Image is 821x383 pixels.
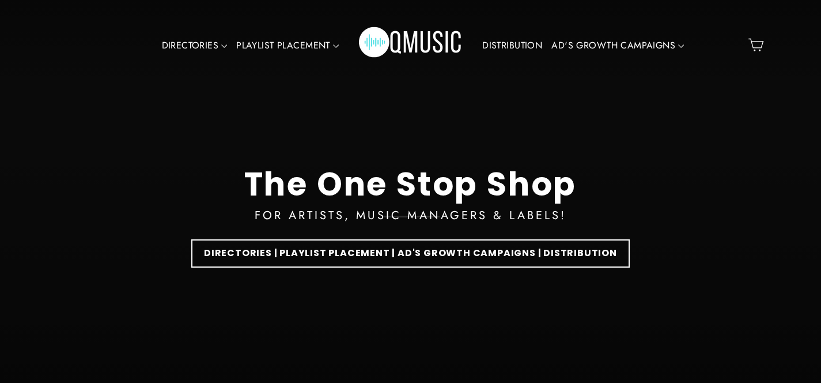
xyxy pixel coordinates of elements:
[232,32,343,59] a: PLAYLIST PLACEMENT
[121,12,701,79] div: Primary
[547,32,688,59] a: AD'S GROWTH CAMPAIGNS
[255,206,566,225] div: FOR ARTISTS, MUSIC MANAGERS & LABELS!
[359,19,463,71] img: Q Music Promotions
[244,165,577,204] div: The One Stop Shop
[478,32,547,59] a: DISTRIBUTION
[157,32,232,59] a: DIRECTORIES
[191,239,630,268] a: DIRECTORIES | PLAYLIST PLACEMENT | AD'S GROWTH CAMPAIGNS | DISTRIBUTION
